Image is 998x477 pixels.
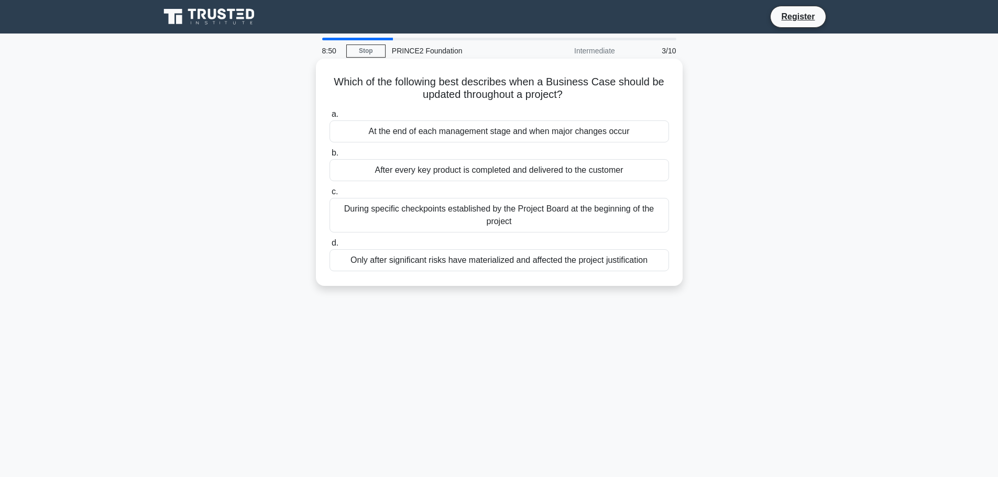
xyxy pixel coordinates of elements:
[530,40,621,61] div: Intermediate
[316,40,346,61] div: 8:50
[346,45,386,58] a: Stop
[330,159,669,181] div: After every key product is completed and delivered to the customer
[332,148,338,157] span: b.
[332,109,338,118] span: a.
[328,75,670,102] h5: Which of the following best describes when a Business Case should be updated throughout a project?
[621,40,683,61] div: 3/10
[330,198,669,232] div: During specific checkpoints established by the Project Board at the beginning of the project
[386,40,530,61] div: PRINCE2 Foundation
[775,10,821,23] a: Register
[330,120,669,142] div: At the end of each management stage and when major changes occur
[330,249,669,271] div: Only after significant risks have materialized and affected the project justification
[332,238,338,247] span: d.
[332,187,338,196] span: c.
